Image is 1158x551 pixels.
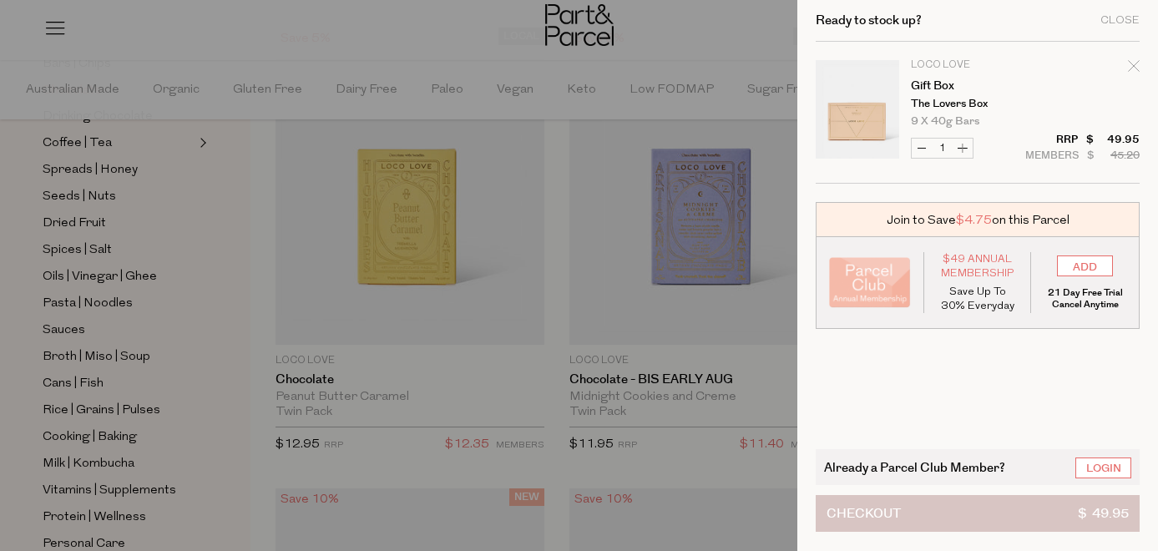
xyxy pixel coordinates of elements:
[816,14,922,27] h2: Ready to stock up?
[1078,496,1129,531] span: $ 49.95
[1044,287,1126,311] p: 21 Day Free Trial Cancel Anytime
[937,252,1019,281] span: $49 Annual Membership
[816,202,1140,237] div: Join to Save on this Parcel
[1075,457,1131,478] a: Login
[816,495,1140,532] button: Checkout$ 49.95
[1057,255,1113,276] input: ADD
[827,496,901,531] span: Checkout
[911,80,1040,92] a: Gift Box
[956,211,992,229] span: $4.75
[932,139,953,158] input: QTY Gift Box
[937,285,1019,313] p: Save Up To 30% Everyday
[911,60,1040,70] p: Loco Love
[911,116,979,127] span: 9 x 40g Bars
[1100,15,1140,26] div: Close
[911,99,1040,109] p: The Lovers Box
[1128,58,1140,80] div: Remove Gift Box
[824,457,1005,477] span: Already a Parcel Club Member?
